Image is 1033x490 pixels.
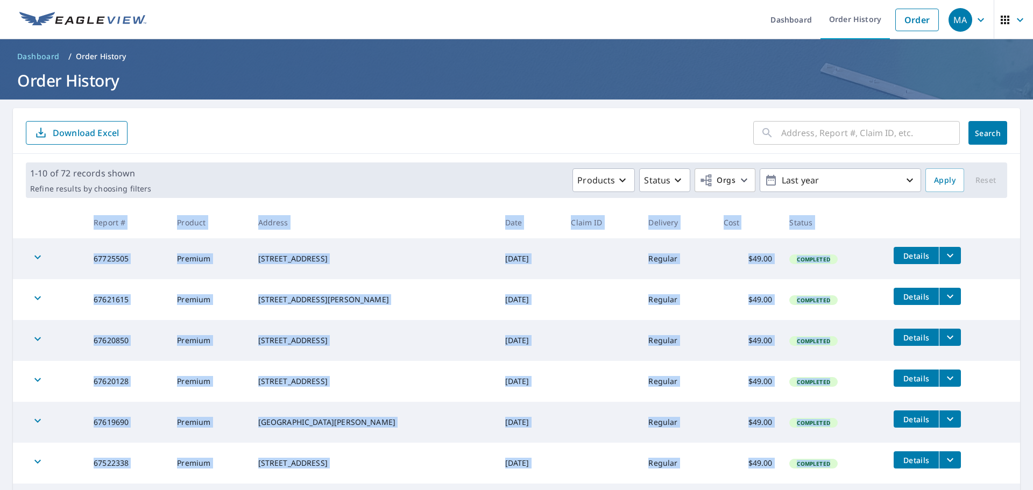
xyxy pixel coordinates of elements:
button: detailsBtn-67620128 [894,370,939,387]
span: Completed [790,460,836,467]
th: Report # [85,207,168,238]
td: Regular [640,402,714,443]
div: [STREET_ADDRESS] [258,458,488,468]
td: [DATE] [497,402,563,443]
button: Products [572,168,635,192]
div: [STREET_ADDRESS] [258,335,488,346]
th: Delivery [640,207,714,238]
span: Search [977,128,999,138]
th: Date [497,207,563,238]
button: Status [639,168,690,192]
td: Regular [640,443,714,484]
td: Regular [640,279,714,320]
button: Last year [760,168,921,192]
button: filesDropdownBtn-67620850 [939,329,961,346]
p: Order History [76,51,126,62]
span: Details [900,455,932,465]
td: [DATE] [497,443,563,484]
td: $49.00 [715,279,781,320]
nav: breadcrumb [13,48,1020,65]
a: Order [895,9,939,31]
span: Completed [790,255,836,263]
button: detailsBtn-67725505 [894,247,939,264]
div: [STREET_ADDRESS] [258,376,488,387]
button: detailsBtn-67522338 [894,451,939,468]
th: Claim ID [562,207,640,238]
td: $49.00 [715,361,781,402]
th: Status [781,207,885,238]
button: filesDropdownBtn-67621615 [939,288,961,305]
p: Download Excel [53,127,119,139]
button: detailsBtn-67620850 [894,329,939,346]
td: Premium [168,279,249,320]
button: filesDropdownBtn-67620128 [939,370,961,387]
td: 67621615 [85,279,168,320]
span: Dashboard [17,51,60,62]
img: EV Logo [19,12,146,28]
td: Premium [168,238,249,279]
button: filesDropdownBtn-67725505 [939,247,961,264]
span: Details [900,414,932,424]
td: 67725505 [85,238,168,279]
td: Premium [168,443,249,484]
input: Address, Report #, Claim ID, etc. [781,118,960,148]
a: Dashboard [13,48,64,65]
div: MA [949,8,972,32]
td: Regular [640,238,714,279]
td: $49.00 [715,320,781,361]
button: detailsBtn-67621615 [894,288,939,305]
td: $49.00 [715,402,781,443]
td: Regular [640,320,714,361]
td: $49.00 [715,443,781,484]
p: Refine results by choosing filters [30,184,151,194]
p: Status [644,174,670,187]
p: Products [577,174,615,187]
p: 1-10 of 72 records shown [30,167,151,180]
td: [DATE] [497,320,563,361]
button: detailsBtn-67619690 [894,410,939,428]
div: [STREET_ADDRESS][PERSON_NAME] [258,294,488,305]
button: Apply [925,168,964,192]
li: / [68,50,72,63]
span: Completed [790,419,836,427]
span: Orgs [699,174,735,187]
td: Premium [168,361,249,402]
span: Details [900,332,932,343]
button: Download Excel [26,121,128,145]
span: Details [900,292,932,302]
td: $49.00 [715,238,781,279]
td: [DATE] [497,361,563,402]
td: [DATE] [497,238,563,279]
td: Regular [640,361,714,402]
span: Apply [934,174,956,187]
td: 67522338 [85,443,168,484]
button: Search [968,121,1007,145]
button: filesDropdownBtn-67619690 [939,410,961,428]
p: Last year [777,171,903,190]
td: 67620128 [85,361,168,402]
span: Completed [790,337,836,345]
td: Premium [168,320,249,361]
th: Cost [715,207,781,238]
span: Details [900,251,932,261]
td: Premium [168,402,249,443]
div: [GEOGRAPHIC_DATA][PERSON_NAME] [258,417,488,428]
th: Product [168,207,249,238]
td: 67619690 [85,402,168,443]
span: Completed [790,296,836,304]
span: Completed [790,378,836,386]
h1: Order History [13,69,1020,91]
button: Orgs [695,168,755,192]
td: 67620850 [85,320,168,361]
div: [STREET_ADDRESS] [258,253,488,264]
span: Details [900,373,932,384]
button: filesDropdownBtn-67522338 [939,451,961,468]
td: [DATE] [497,279,563,320]
th: Address [250,207,497,238]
